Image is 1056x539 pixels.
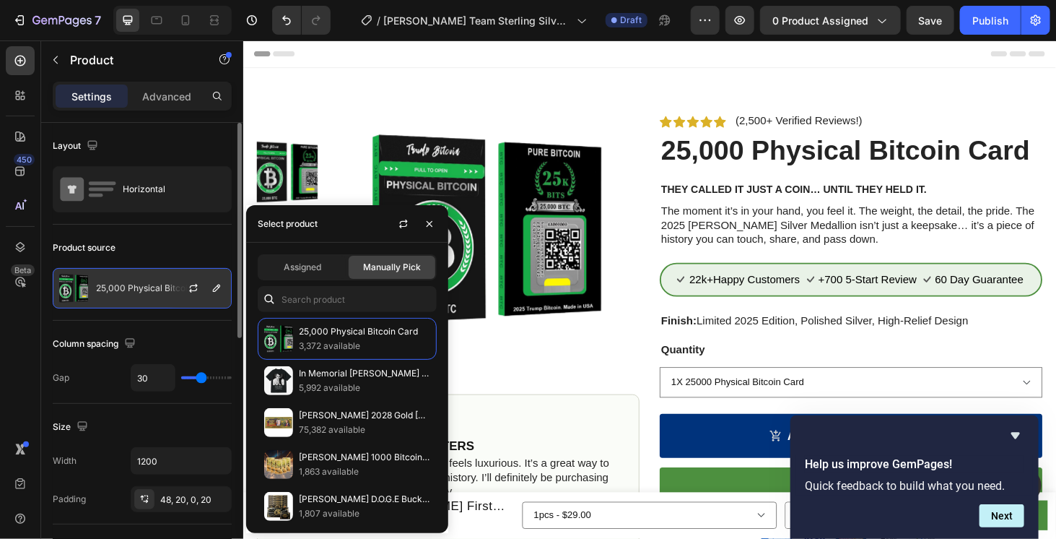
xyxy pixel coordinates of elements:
button: increment [684,493,712,520]
p: 22k+Happy Customers [476,246,593,264]
img: collections [264,366,293,395]
span: Save [919,14,943,27]
div: 48, 20, 0, 20 [160,493,228,506]
p: [PERSON_NAME] D.O.G.E Bucks Bills - Certified [299,492,430,506]
p: They Called It Just a Coin… Until They Held It. [445,152,850,166]
p: Product [70,51,193,69]
p: 7 [95,12,101,29]
p: [PERSON_NAME] 2028 Gold [PERSON_NAME] (5 Pack) [299,408,430,423]
div: Buy Now [619,468,677,493]
iframe: Design area [243,40,1056,539]
div: Layout [53,137,101,156]
div: Publish [972,13,1008,28]
button: decrement [578,493,607,520]
div: Beta [11,264,35,276]
p: The moment it’s in your hand, you feel it. The weight, the detail, the pride. The 2025 [PERSON_NA... [445,175,850,220]
p: Settings [71,89,112,104]
button: 0 product assigned [760,6,901,35]
button: Add to Cart [444,398,852,445]
div: Add to Cart [580,413,658,431]
button: Carousel Next Arrow [38,302,56,319]
p: 3,372 available [299,339,430,353]
legend: Quantity [444,322,494,340]
p: (2,500+ Verified Reviews!) [525,79,660,92]
p: Advanced [142,89,191,104]
strong: Finish: [445,293,483,305]
span: / [377,13,380,28]
input: Auto [131,365,175,391]
p: +700 5-Start Review [613,246,717,264]
p: Limited 2025 Edition, Polished Silver, High-Relief Design [445,292,850,307]
p: 1,807 available [299,506,430,521]
p: In Memorial [PERSON_NAME] Unisex T-Shirt [299,366,430,381]
div: Buy it now [763,496,816,517]
div: Gap [53,371,69,384]
p: [PERSON_NAME] 1000 Bitcoins Gold Bar [299,450,430,465]
div: Help us improve GemPages! [805,427,1024,527]
button: 7 [6,6,108,35]
img: collections [264,450,293,479]
p: This coin is absolutely beautiful and feels luxurious. It’s a great way to commemorate an importa... [34,444,403,488]
img: collections [264,492,293,521]
img: collections [264,324,293,353]
div: $29.00 [58,508,289,527]
span: Draft [620,14,642,27]
span: Manually Pick [363,261,421,274]
button: Save [907,6,954,35]
button: Publish [960,6,1021,35]
span: [PERSON_NAME] Team Sterling Silver 47 President “In God We Trust” Cross Necklace [383,13,571,28]
p: 25,000 Physical Bitcoin Card [299,324,430,339]
h1: President [PERSON_NAME] First 2025 Edition Silver Medallion [58,486,289,508]
p: 1,863 available [299,465,430,479]
button: Hide survey [1007,427,1024,444]
button: Buy it now [722,491,858,523]
input: Search in Settings & Advanced [258,286,437,312]
div: Select product [258,217,318,230]
div: Horizontal [123,173,211,206]
div: Column spacing [53,335,139,354]
div: Width [53,454,77,467]
div: Undo/Redo [272,6,331,35]
input: Auto [131,448,231,474]
div: Size [53,418,91,437]
div: 450 [14,154,35,165]
div: $299.00 [683,411,736,432]
span: 0 product assigned [772,13,868,28]
p: 75,382 available [299,423,430,437]
strong: A MUST-HAVE FOR SUPPORTERS [34,425,246,439]
button: Next question [979,504,1024,527]
span: Assigned [284,261,321,274]
h2: Help us improve GemPages! [805,456,1024,473]
p: 5,992 available [299,381,430,395]
p: 60 Day Guarantee [737,246,832,264]
input: quantity [607,493,684,520]
img: collections [264,408,293,437]
img: product feature img [59,274,88,303]
div: Product source [53,241,115,254]
p: Quick feedback to build what you need. [805,479,1024,493]
div: Padding [53,493,86,506]
button: Buy Now [444,455,852,506]
p: 25,000 Physical Bitcoin Card [96,283,215,293]
h1: 25,000 Physical Bitcoin Card [444,97,852,137]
